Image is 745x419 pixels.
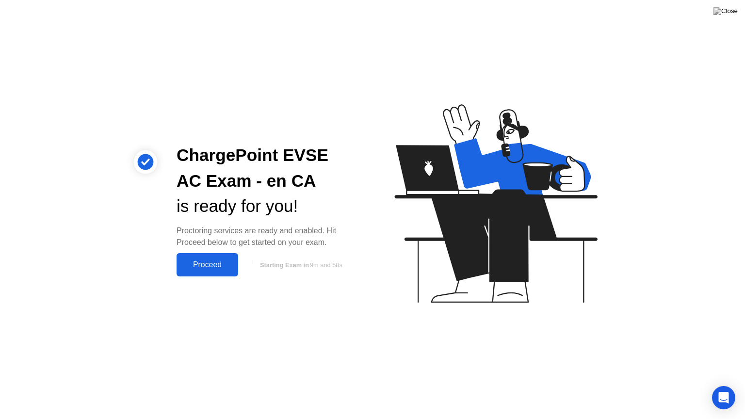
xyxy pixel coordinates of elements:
[712,386,735,409] div: Open Intercom Messenger
[177,143,357,194] div: ChargePoint EVSE AC Exam - en CA
[243,256,357,274] button: Starting Exam in9m and 58s
[179,260,235,269] div: Proceed
[177,225,357,248] div: Proctoring services are ready and enabled. Hit Proceed below to get started on your exam.
[177,253,238,276] button: Proceed
[713,7,738,15] img: Close
[177,193,357,219] div: is ready for you!
[310,261,342,269] span: 9m and 58s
